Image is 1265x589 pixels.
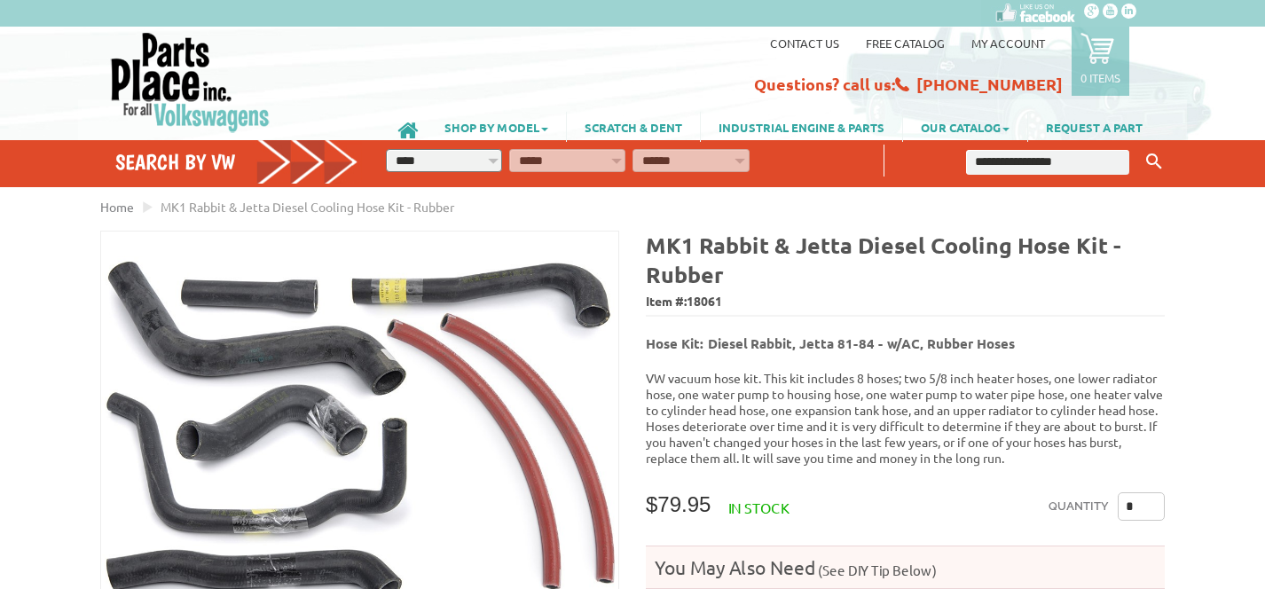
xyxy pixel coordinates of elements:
b: Hose Kit: Diesel Rabbit, Jetta 81-84 - w/AC, Rubber Hoses [646,334,1015,352]
button: Keyword Search [1141,147,1167,177]
span: MK1 Rabbit & Jetta Diesel Cooling Hose Kit - Rubber [161,199,454,215]
a: Contact us [770,35,839,51]
a: OUR CATALOG [903,112,1027,142]
a: My Account [971,35,1045,51]
p: 0 items [1080,70,1120,85]
p: VW vacuum hose kit. This kit includes 8 hoses; two 5/8 inch heater hoses, one lower radiator hose... [646,370,1165,466]
a: 0 items [1072,27,1129,96]
label: Quantity [1049,492,1109,521]
span: In stock [728,499,790,516]
span: (See DIY Tip Below) [815,562,937,578]
a: Free Catalog [866,35,945,51]
a: REQUEST A PART [1028,112,1160,142]
a: INDUSTRIAL ENGINE & PARTS [701,112,902,142]
b: MK1 Rabbit & Jetta Diesel Cooling Hose Kit - Rubber [646,231,1121,288]
span: Item #: [646,289,1165,315]
h4: Search by VW [115,149,358,175]
img: Parts Place Inc! [109,31,271,133]
a: SCRATCH & DENT [567,112,700,142]
span: 18061 [687,293,722,309]
span: $79.95 [646,492,711,516]
h4: You May Also Need [646,555,1165,579]
a: SHOP BY MODEL [427,112,566,142]
a: Home [100,199,134,215]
